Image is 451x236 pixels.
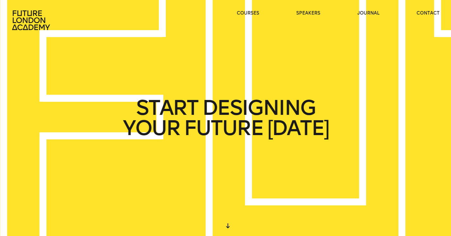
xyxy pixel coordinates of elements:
span: START [136,98,198,118]
a: speakers [296,10,320,16]
a: journal [357,10,379,16]
span: [DATE] [267,118,329,138]
span: DESIGNING [202,98,315,118]
span: FUTURE [184,118,263,138]
span: YOUR [122,118,179,138]
a: courses [237,10,259,16]
a: contact [417,10,440,16]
